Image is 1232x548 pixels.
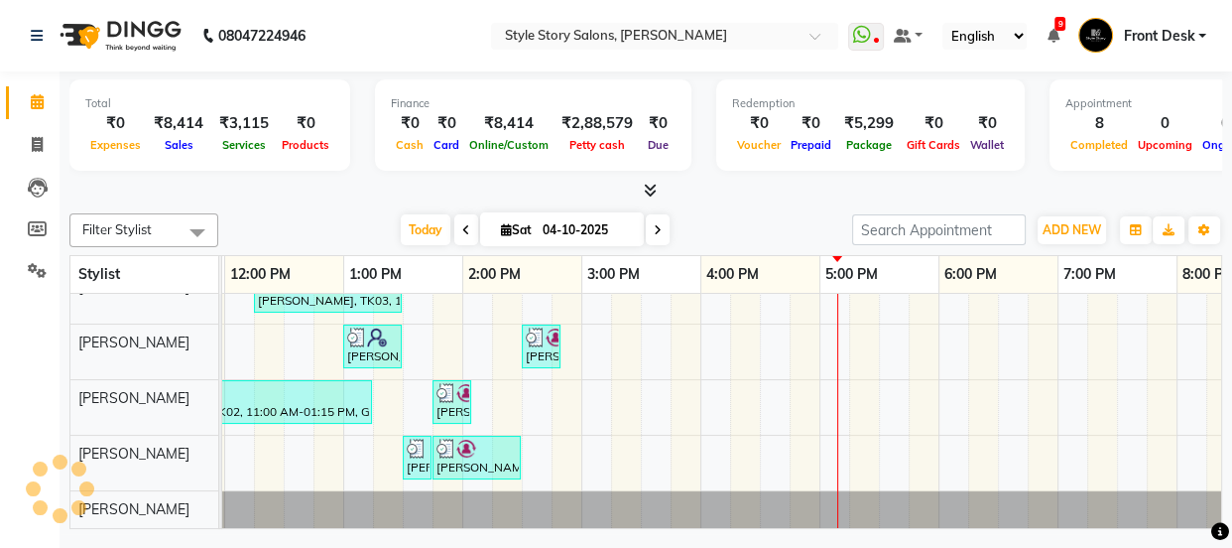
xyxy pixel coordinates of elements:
[1065,112,1133,135] div: 8
[391,138,429,152] span: Cash
[277,138,334,152] span: Products
[225,260,296,289] a: 12:00 PM
[463,260,526,289] a: 2:00 PM
[434,439,519,477] div: [PERSON_NAME] Umbade, TK05, 01:45 PM-02:30 PM, Cleanup Royal
[1133,138,1197,152] span: Upcoming
[217,138,271,152] span: Services
[277,112,334,135] div: ₹0
[78,334,189,351] span: [PERSON_NAME]
[82,221,152,237] span: Filter Stylist
[78,389,189,407] span: [PERSON_NAME]
[51,8,186,64] img: logo
[1047,27,1058,45] a: 9
[429,112,464,135] div: ₹0
[401,214,450,245] span: Today
[1133,112,1197,135] div: 0
[537,215,636,245] input: 2025-10-04
[820,260,883,289] a: 5:00 PM
[524,328,558,365] div: [PERSON_NAME] Umbade, TK05, 02:30 PM-02:50 PM, [PERSON_NAME] Styling (₹199)
[965,112,1009,135] div: ₹0
[78,500,189,518] span: [PERSON_NAME]
[786,138,836,152] span: Prepaid
[496,222,537,237] span: Sat
[841,138,897,152] span: Package
[85,95,334,112] div: Total
[641,112,676,135] div: ₹0
[211,112,277,135] div: ₹3,115
[554,112,641,135] div: ₹2,88,579
[1038,216,1106,244] button: ADD NEW
[1078,18,1113,53] img: Front Desk
[902,112,965,135] div: ₹0
[344,260,407,289] a: 1:00 PM
[85,112,146,135] div: ₹0
[78,265,120,283] span: Stylist
[1058,260,1121,289] a: 7:00 PM
[218,8,306,64] b: 08047224946
[391,95,676,112] div: Finance
[405,439,430,477] div: [PERSON_NAME], TK03, 01:30 PM-01:45 PM, Threading Eyebrow (₹70)
[732,95,1009,112] div: Redemption
[345,328,400,365] div: [PERSON_NAME], TK04, 01:00 PM-01:30 PM, Hair Cut - Master - [DEMOGRAPHIC_DATA]
[965,138,1009,152] span: Wallet
[78,278,189,296] span: [PERSON_NAME]
[107,383,370,421] div: [PERSON_NAME], TK02, 11:00 AM-01:15 PM, Global Colour Amoniafree-[DEMOGRAPHIC_DATA]
[391,112,429,135] div: ₹0
[464,138,554,152] span: Online/Custom
[732,138,786,152] span: Voucher
[701,260,764,289] a: 4:00 PM
[434,383,469,421] div: [PERSON_NAME], TK06, 01:45 PM-02:05 PM, [PERSON_NAME] Styling
[564,138,630,152] span: Petty cash
[582,260,645,289] a: 3:00 PM
[643,138,674,152] span: Due
[146,112,211,135] div: ₹8,414
[902,138,965,152] span: Gift Cards
[85,138,146,152] span: Expenses
[1054,17,1065,31] span: 9
[786,112,836,135] div: ₹0
[852,214,1026,245] input: Search Appointment
[1123,26,1194,47] span: Front Desk
[1043,222,1101,237] span: ADD NEW
[464,112,554,135] div: ₹8,414
[160,138,198,152] span: Sales
[78,445,189,463] span: [PERSON_NAME]
[429,138,464,152] span: Card
[732,112,786,135] div: ₹0
[1065,138,1133,152] span: Completed
[939,260,1002,289] a: 6:00 PM
[836,112,902,135] div: ₹5,299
